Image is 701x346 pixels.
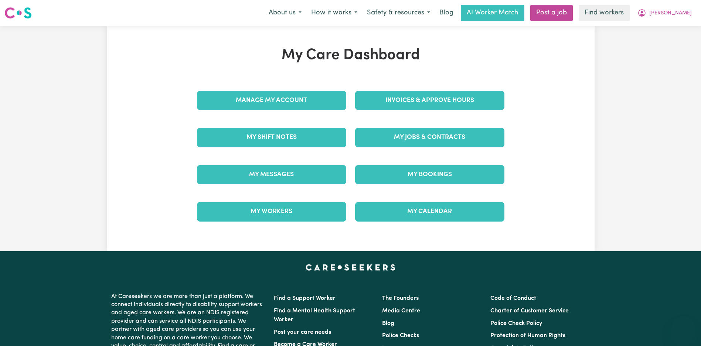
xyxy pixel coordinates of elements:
a: Protection of Human Rights [490,333,565,339]
a: Find a Mental Health Support Worker [274,308,355,323]
a: Police Checks [382,333,419,339]
a: My Workers [197,202,346,221]
img: Careseekers logo [4,6,32,20]
a: Post your care needs [274,329,331,335]
button: My Account [633,5,697,21]
a: Careseekers logo [4,4,32,21]
a: Manage My Account [197,91,346,110]
span: [PERSON_NAME] [649,9,692,17]
a: My Bookings [355,165,504,184]
a: My Calendar [355,202,504,221]
a: AI Worker Match [461,5,524,21]
a: Blog [382,321,394,326]
a: Media Centre [382,308,420,314]
a: Blog [435,5,458,21]
a: Police Check Policy [490,321,542,326]
a: Invoices & Approve Hours [355,91,504,110]
a: Post a job [530,5,573,21]
a: Careseekers home page [306,264,395,270]
a: The Founders [382,295,419,301]
a: Code of Conduct [490,295,536,301]
iframe: Button to launch messaging window [671,316,695,340]
a: My Messages [197,165,346,184]
button: About us [264,5,306,21]
button: How it works [306,5,362,21]
a: My Shift Notes [197,128,346,147]
button: Safety & resources [362,5,435,21]
a: Find workers [579,5,630,21]
a: Find a Support Worker [274,295,336,301]
a: My Jobs & Contracts [355,128,504,147]
h1: My Care Dashboard [193,47,509,64]
a: Charter of Customer Service [490,308,569,314]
